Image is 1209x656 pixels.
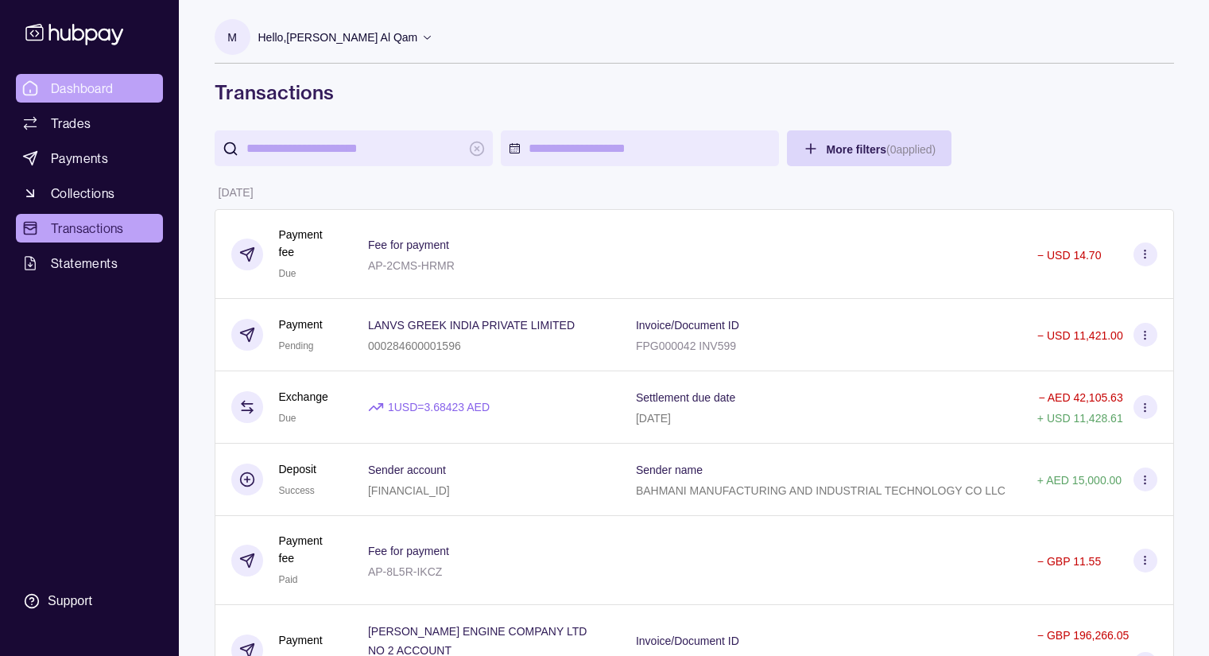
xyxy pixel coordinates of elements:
p: ( 0 applied) [886,143,936,156]
a: Dashboard [16,74,163,103]
p: Payment [279,631,326,649]
div: Support [48,592,92,610]
p: + AED 15,000.00 [1037,474,1122,487]
p: Exchange [279,388,328,406]
p: − AED 42,105.63 [1038,391,1122,404]
p: 1 USD = 3.68423 AED [388,398,490,416]
p: Settlement due date [636,391,735,404]
span: Pending [279,340,314,351]
p: [DATE] [636,412,671,425]
a: Trades [16,109,163,138]
p: − GBP 11.55 [1037,555,1101,568]
p: − GBP 196,266.05 [1037,629,1129,642]
p: BAHMANI MANUFACTURING AND INDUSTRIAL TECHNOLOGY CO LLC [636,484,1006,497]
a: Statements [16,249,163,278]
a: Payments [16,144,163,173]
span: Paid [279,574,298,585]
a: Collections [16,179,163,208]
p: Payment fee [279,226,336,261]
input: search [246,130,461,166]
span: Collections [51,184,114,203]
p: Invoice/Document ID [636,635,739,647]
p: 000284600001596 [368,340,461,352]
p: AP-2CMS-HRMR [368,259,455,272]
p: AP-8L5R-IKCZ [368,565,442,578]
span: Transactions [51,219,124,238]
button: More filters(0applied) [787,130,952,166]
span: More filters [827,143,936,156]
p: [DATE] [219,186,254,199]
p: Fee for payment [368,545,449,557]
span: Payments [51,149,108,168]
p: Invoice/Document ID [636,319,739,332]
p: Hello, [PERSON_NAME] Al Qam [258,29,418,46]
p: M [227,29,237,46]
span: Due [279,268,296,279]
a: Support [16,584,163,618]
a: Transactions [16,214,163,243]
span: Dashboard [51,79,114,98]
p: Sender account [368,464,446,476]
p: Payment fee [279,532,336,567]
p: FPG000042 INV599 [636,340,736,352]
p: Fee for payment [368,239,449,251]
span: Trades [51,114,91,133]
p: − USD 14.70 [1037,249,1102,262]
p: − USD 11,421.00 [1037,329,1123,342]
p: [FINANCIAL_ID] [368,484,450,497]
p: LANVS GREEK INDIA PRIVATE LIMITED [368,319,575,332]
p: + USD 11,428.61 [1037,412,1123,425]
span: Due [279,413,296,424]
p: Payment [279,316,323,333]
p: Sender name [636,464,703,476]
span: Success [279,485,315,496]
h1: Transactions [215,80,1174,105]
p: Deposit [279,460,316,478]
span: Statements [51,254,118,273]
